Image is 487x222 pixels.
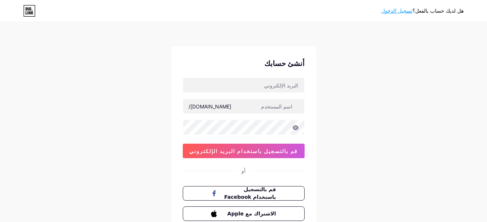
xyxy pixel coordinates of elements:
button: قم بالتسجيل باستخدام Facebook [183,186,305,201]
button: الاشتراك مع Apple [183,206,305,221]
div: [DOMAIN_NAME]/ [189,103,231,110]
input: اسم المستخدم [183,99,304,114]
div: أنشئ حسابك [183,58,305,69]
span: قم بالتسجيل باستخدام Facebook [220,186,276,201]
div: أو [242,167,245,174]
button: قم بالتسجيل باستخدام البريد الإلكتروني [183,144,305,158]
div: هل لديك حساب بالفعل؟ [381,7,464,15]
a: تسجيل الدخول [381,8,412,14]
span: قم بالتسجيل باستخدام البريد الإلكتروني [189,148,298,154]
span: الاشتراك مع Apple [220,210,276,218]
input: البريد الإلكتروني [183,78,304,92]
